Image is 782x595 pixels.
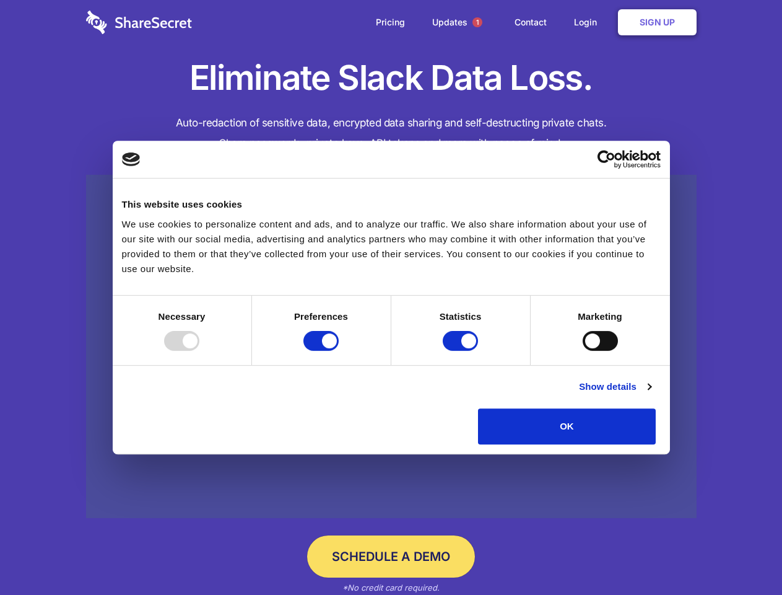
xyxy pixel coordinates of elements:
button: OK [478,408,656,444]
strong: Necessary [159,311,206,322]
h4: Auto-redaction of sensitive data, encrypted data sharing and self-destructing private chats. Shar... [86,113,697,154]
a: Sign Up [618,9,697,35]
a: Wistia video thumbnail [86,175,697,519]
a: Schedule a Demo [307,535,475,578]
span: 1 [472,17,482,27]
a: Login [562,3,615,42]
strong: Statistics [440,311,482,322]
h1: Eliminate Slack Data Loss. [86,56,697,100]
img: logo-wordmark-white-trans-d4663122ce5f474addd5e946df7df03e33cb6a1c49d2221995e7729f52c070b2.svg [86,11,192,34]
a: Show details [579,379,651,394]
div: This website uses cookies [122,197,661,212]
em: *No credit card required. [342,583,440,593]
a: Usercentrics Cookiebot - opens in a new window [552,150,661,169]
a: Contact [502,3,559,42]
a: Pricing [363,3,417,42]
div: We use cookies to personalize content and ads, and to analyze our traffic. We also share informat... [122,217,661,276]
strong: Marketing [578,311,622,322]
strong: Preferences [294,311,348,322]
img: logo [122,152,141,166]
